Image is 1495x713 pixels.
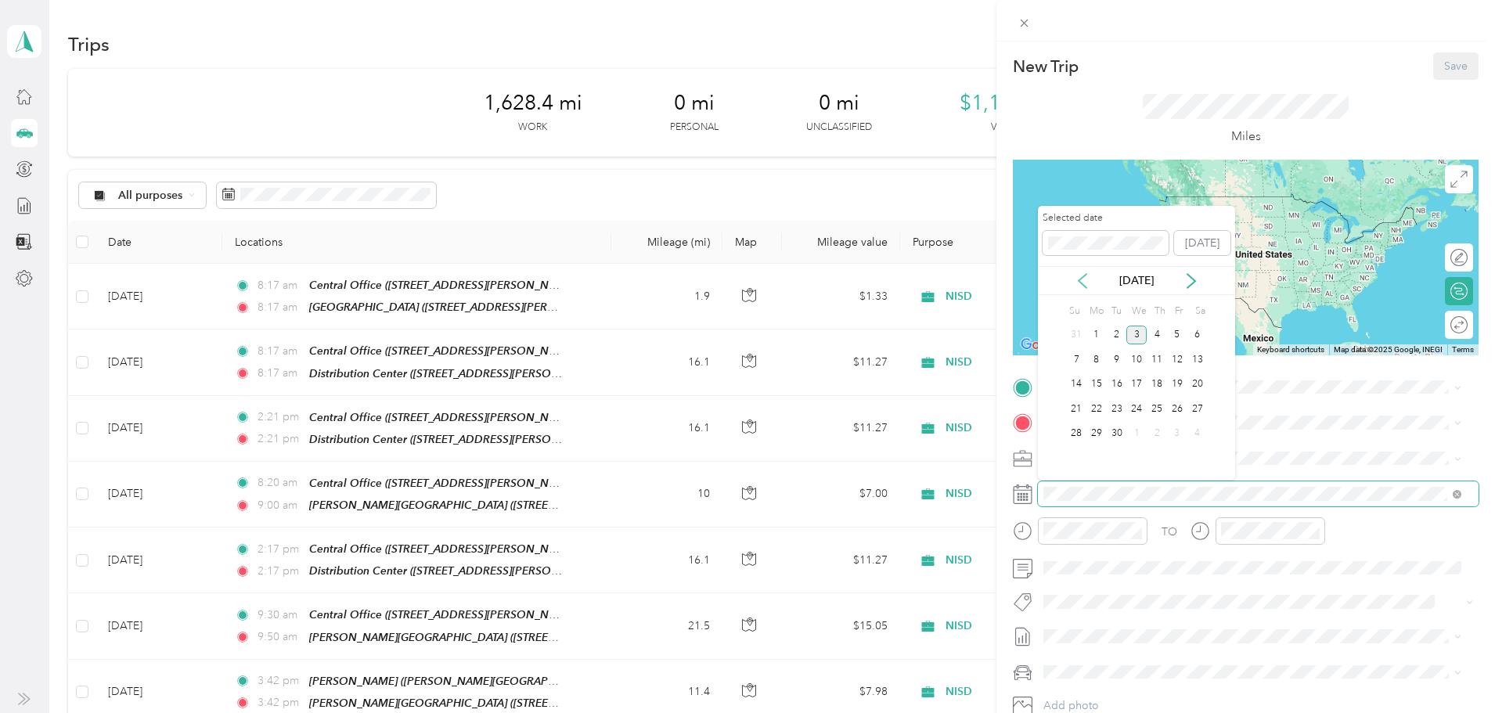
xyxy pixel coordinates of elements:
div: 31 [1066,326,1086,345]
p: New Trip [1013,56,1079,77]
p: Miles [1231,127,1261,146]
div: 12 [1167,350,1187,369]
p: [DATE] [1104,272,1169,289]
div: 7 [1066,350,1086,369]
div: 3 [1126,326,1147,345]
div: 27 [1187,399,1208,419]
div: 14 [1066,375,1086,394]
div: 8 [1086,350,1107,369]
div: Su [1066,301,1081,322]
div: Th [1152,301,1167,322]
div: 25 [1147,399,1167,419]
div: 22 [1086,399,1107,419]
a: Open this area in Google Maps (opens a new window) [1017,335,1068,355]
div: 15 [1086,375,1107,394]
div: 1 [1126,424,1147,444]
div: Fr [1173,301,1187,322]
div: We [1129,301,1147,322]
div: 28 [1066,424,1086,444]
div: Tu [1109,301,1124,322]
div: 29 [1086,424,1107,444]
span: Map data ©2025 Google, INEGI [1334,345,1443,354]
div: Mo [1086,301,1104,322]
div: 5 [1167,326,1187,345]
div: 3 [1167,424,1187,444]
div: Sa [1193,301,1208,322]
div: 17 [1126,375,1147,394]
iframe: Everlance-gr Chat Button Frame [1407,625,1495,713]
div: 1 [1086,326,1107,345]
div: 11 [1147,350,1167,369]
div: 9 [1107,350,1127,369]
img: Google [1017,335,1068,355]
div: 13 [1187,350,1208,369]
div: 30 [1107,424,1127,444]
button: Keyboard shortcuts [1257,344,1324,355]
div: 24 [1126,399,1147,419]
div: 21 [1066,399,1086,419]
div: 16 [1107,375,1127,394]
div: 6 [1187,326,1208,345]
div: 23 [1107,399,1127,419]
label: Selected date [1043,211,1169,225]
div: 4 [1187,424,1208,444]
div: 4 [1147,326,1167,345]
div: 10 [1126,350,1147,369]
div: 19 [1167,375,1187,394]
button: [DATE] [1174,231,1230,256]
div: 18 [1147,375,1167,394]
div: 26 [1167,399,1187,419]
div: 2 [1107,326,1127,345]
div: 2 [1147,424,1167,444]
div: TO [1162,524,1177,540]
div: 20 [1187,375,1208,394]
